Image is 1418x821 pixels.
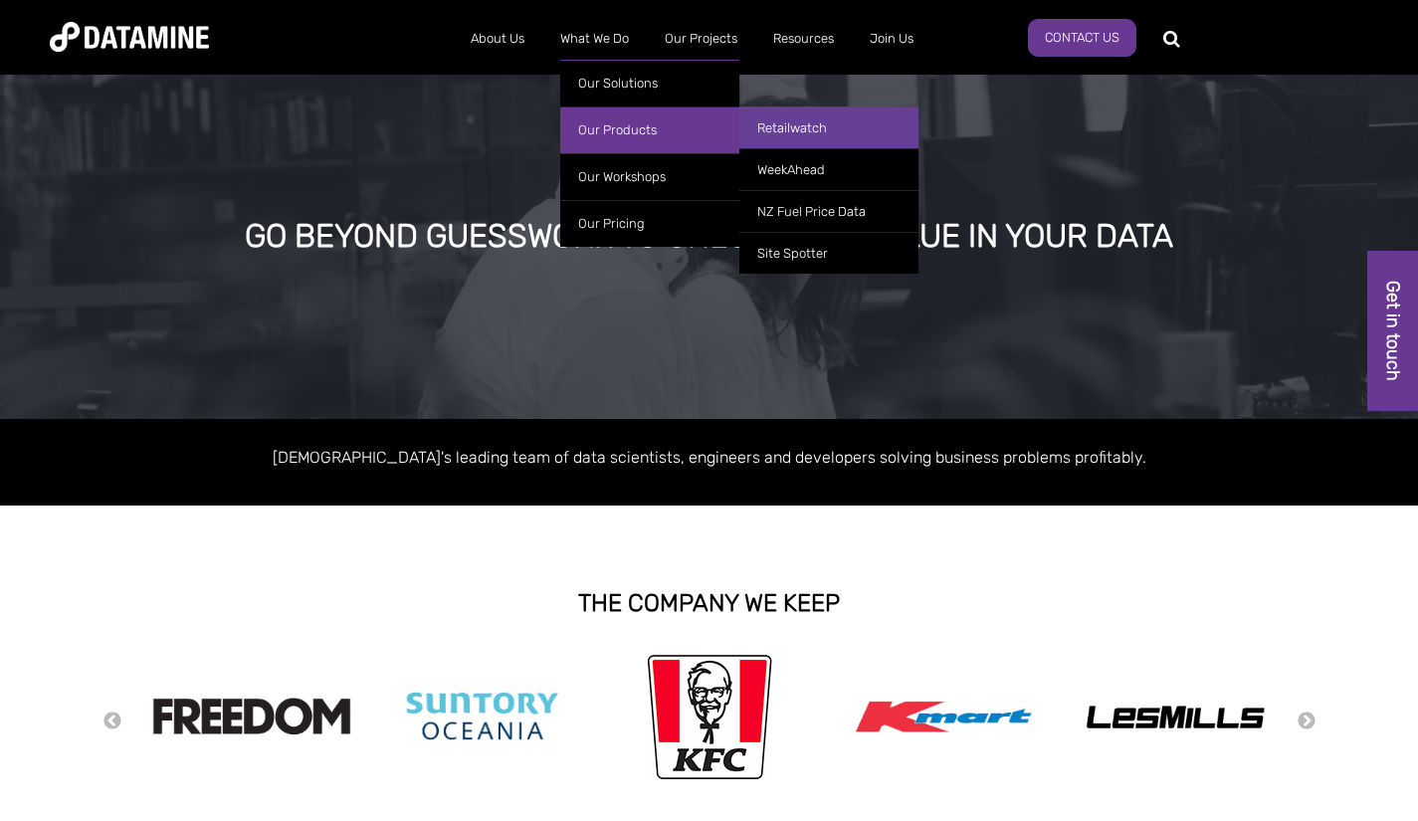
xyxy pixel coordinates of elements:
[560,153,739,200] a: Our Workshops
[578,589,840,617] strong: THE COMPANY WE KEEP
[755,13,852,65] a: Resources
[560,106,739,153] a: Our Products
[739,232,918,274] a: Site Spotter
[647,13,755,65] a: Our Projects
[542,13,647,65] a: What We Do
[647,650,772,783] img: kfc
[1367,251,1418,411] a: Get in touch
[167,219,1251,255] div: GO BEYOND GUESSWORK TO UNLOCK THE VALUE IN YOUR DATA
[1297,711,1317,732] button: Next
[453,13,542,65] a: About Us
[142,444,1277,471] p: [DEMOGRAPHIC_DATA]'s leading team of data scientists, engineers and developers solving business p...
[560,60,739,106] a: Our Solutions
[1028,19,1136,57] a: Contact Us
[739,148,918,190] a: WeekAhead
[383,660,582,772] img: Suntory Oceania
[152,698,351,734] img: Freedom logo
[852,13,931,65] a: Join Us
[845,657,1044,776] img: Kmart logo
[739,106,918,148] a: Retailwatch
[739,190,918,232] a: NZ Fuel Price Data
[50,22,209,52] img: Datamine
[1076,699,1275,734] img: Les Mills Logo
[560,200,739,247] a: Our Pricing
[102,711,122,732] button: Previous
